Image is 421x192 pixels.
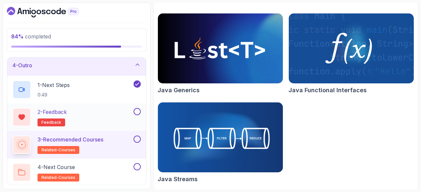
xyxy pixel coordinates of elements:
[37,136,103,143] p: 3 - Recommended Courses
[289,13,414,83] img: Java Functional Interfaces card
[12,80,141,99] button: 1-Next Steps0:49
[158,13,283,83] img: Java Generics card
[7,7,94,17] a: Dashboard
[37,81,70,89] p: 1 - Next Steps
[37,163,75,171] p: 4 - Next Course
[12,108,141,126] button: 2-Feedbackfeedback
[288,86,367,95] h2: Java Functional Interfaces
[158,13,283,95] a: Java Generics cardJava Generics
[158,86,200,95] h2: Java Generics
[37,92,70,98] p: 0:49
[12,163,141,181] button: 4-Next Courserelated-courses
[41,175,75,180] span: related-courses
[158,175,198,184] h2: Java Streams
[158,102,283,172] img: Java Streams card
[158,102,283,184] a: Java Streams cardJava Streams
[11,33,51,40] span: completed
[11,33,24,40] span: 84 %
[37,108,67,116] p: 2 - Feedback
[12,61,32,69] h3: 4 - Outro
[41,147,75,153] span: related-courses
[12,136,141,154] button: 3-Recommended Coursesrelated-courses
[7,55,146,76] button: 4-Outro
[41,120,61,125] span: feedback
[288,13,414,95] a: Java Functional Interfaces cardJava Functional Interfaces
